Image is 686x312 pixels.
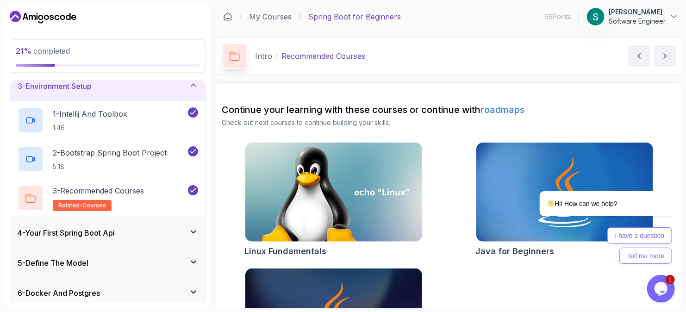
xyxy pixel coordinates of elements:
iframe: chat widget [510,108,677,270]
h3: 4 - Your First Spring Boot Api [18,227,115,238]
a: Dashboard [10,10,76,25]
p: Check out next courses to continue building your skills. [222,118,676,127]
p: 2 - Bootstrap Spring Boot Project [53,147,167,158]
button: 6-Docker And Postgres [10,278,206,308]
a: Java for Beginners cardJava for Beginners [476,142,654,258]
p: Intro [255,50,272,62]
h2: Java for Beginners [476,245,555,258]
h2: Linux Fundamentals [245,245,327,258]
h2: Continue your learning with these courses or continue with [222,103,676,116]
button: 2-Bootstrap Spring Boot Project5:18 [18,146,198,172]
button: 3-Recommended Coursesrelated-courses [18,185,198,211]
h3: 3 - Environment Setup [18,81,92,92]
p: [PERSON_NAME] [609,7,666,17]
a: My Courses [249,11,292,22]
a: Linux Fundamentals cardLinux Fundamentals [245,142,423,258]
button: 1-Intellij And Toolbox1:46 [18,107,198,133]
button: 3-Environment Setup [10,71,206,101]
button: 5-Define The Model [10,248,206,278]
span: completed [16,46,70,56]
button: 4-Your First Spring Boot Api [10,218,206,248]
button: previous content [628,45,650,67]
p: 3 - Recommended Courses [53,185,144,196]
p: 1 - Intellij And Toolbox [53,108,127,119]
a: Dashboard [223,12,232,21]
img: Java for Beginners card [476,143,653,242]
p: Recommended Courses [281,50,365,62]
h3: 6 - Docker And Postgres [18,287,100,299]
img: Linux Fundamentals card [245,143,422,242]
p: 66 Points [544,12,571,21]
h3: 5 - Define The Model [18,257,88,268]
span: 21 % [16,46,31,56]
p: 1:46 [53,123,127,132]
p: 5:18 [53,162,167,171]
iframe: chat widget [647,275,677,303]
button: next content [654,45,676,67]
span: related-courses [58,202,106,209]
p: Spring Boot for Beginners [308,11,401,22]
p: Software Engineer [609,17,666,26]
button: user profile image[PERSON_NAME]Software Engineer [586,7,679,26]
img: user profile image [587,8,605,25]
a: roadmaps [480,104,524,115]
